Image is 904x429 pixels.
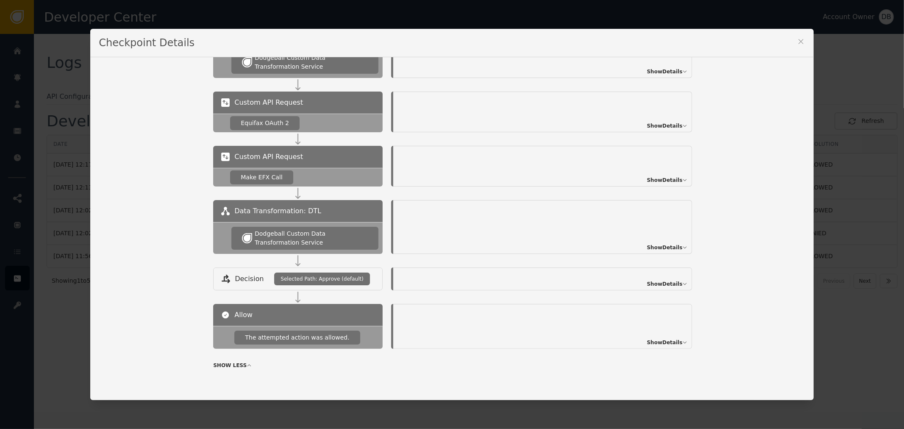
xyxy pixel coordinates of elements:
span: Show Details [647,122,682,130]
span: Decision [235,274,264,284]
div: Make EFX Call [241,173,282,182]
span: Show Details [647,244,682,251]
div: Checkpoint Details [90,29,813,57]
span: Show Details [647,280,682,288]
span: Show Details [647,339,682,346]
span: Custom API Request [234,152,303,162]
span: Selected Path: Approve (default) [281,275,363,283]
div: Dodgeball Custom Data Transformation Service [255,53,368,71]
span: Show Details [647,176,682,184]
span: Custom API Request [234,97,303,108]
span: SHOW LESS [213,362,247,369]
div: Dodgeball Custom Data Transformation Service [255,229,368,247]
div: The attempted action was allowed. [234,331,360,345]
span: Data Transformation: DTL [234,206,321,216]
span: Show Details [647,68,682,75]
div: Equifax OAuth 2 [241,119,289,128]
span: Allow [234,310,253,320]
